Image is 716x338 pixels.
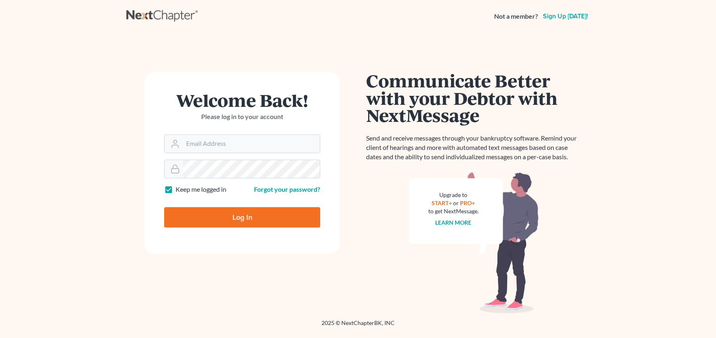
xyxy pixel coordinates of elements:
div: 2025 © NextChapterBK, INC [126,319,590,334]
img: nextmessage_bg-59042aed3d76b12b5cd301f8e5b87938c9018125f34e5fa2b7a6b67550977c72.svg [409,171,539,314]
a: PRO+ [460,199,475,206]
h1: Welcome Back! [164,91,320,109]
p: Please log in to your account [164,112,320,121]
a: Sign up [DATE]! [541,13,590,19]
a: Learn more [436,219,472,226]
p: Send and receive messages through your bankruptcy software. Remind your client of hearings and mo... [366,134,581,162]
div: to get NextMessage. [428,207,479,215]
input: Log In [164,207,320,227]
h1: Communicate Better with your Debtor with NextMessage [366,72,581,124]
a: START+ [432,199,452,206]
div: Upgrade to [428,191,479,199]
label: Keep me logged in [176,185,226,194]
input: Email Address [183,135,320,153]
span: or [453,199,459,206]
strong: Not a member? [494,12,538,21]
a: Forgot your password? [254,185,320,193]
